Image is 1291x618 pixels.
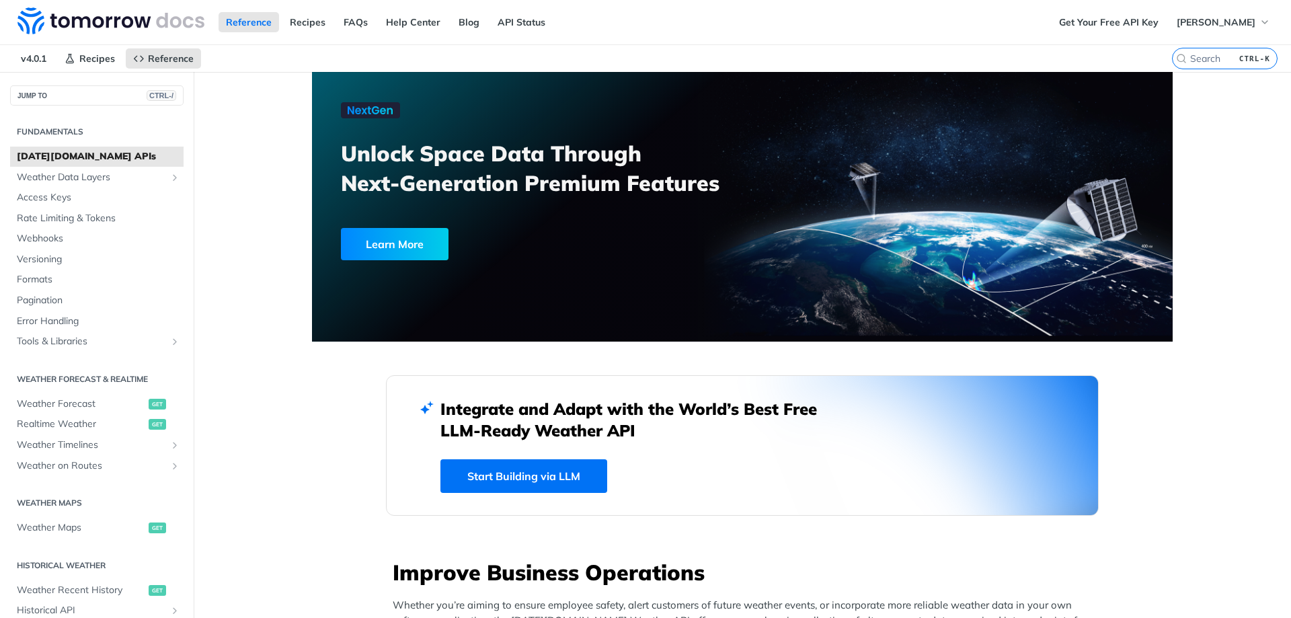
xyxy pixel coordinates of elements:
button: Show subpages for Weather Data Layers [169,172,180,183]
a: Reference [126,48,201,69]
a: Recipes [282,12,333,32]
a: Weather Forecastget [10,394,184,414]
span: Historical API [17,604,166,617]
span: Tools & Libraries [17,335,166,348]
img: Tomorrow.io Weather API Docs [17,7,204,34]
a: Help Center [379,12,448,32]
a: [DATE][DOMAIN_NAME] APIs [10,147,184,167]
span: Error Handling [17,315,180,328]
a: Get Your Free API Key [1052,12,1166,32]
span: Reference [148,52,194,65]
div: Learn More [341,228,448,260]
a: API Status [490,12,553,32]
a: Formats [10,270,184,290]
span: Weather Data Layers [17,171,166,184]
a: Versioning [10,249,184,270]
span: Realtime Weather [17,418,145,431]
span: get [149,419,166,430]
a: Reference [219,12,279,32]
h2: Weather Maps [10,497,184,509]
h2: Integrate and Adapt with the World’s Best Free LLM-Ready Weather API [440,398,837,441]
span: get [149,585,166,596]
h2: Fundamentals [10,126,184,138]
span: Webhooks [17,232,180,245]
span: Pagination [17,294,180,307]
h2: Weather Forecast & realtime [10,373,184,385]
span: Access Keys [17,191,180,204]
span: v4.0.1 [13,48,54,69]
h3: Unlock Space Data Through Next-Generation Premium Features [341,139,757,198]
a: Access Keys [10,188,184,208]
a: Tools & LibrariesShow subpages for Tools & Libraries [10,332,184,352]
span: get [149,399,166,410]
a: Realtime Weatherget [10,414,184,434]
h3: Improve Business Operations [393,557,1099,587]
span: Weather Recent History [17,584,145,597]
img: NextGen [341,102,400,118]
span: Weather on Routes [17,459,166,473]
a: Weather TimelinesShow subpages for Weather Timelines [10,435,184,455]
span: Recipes [79,52,115,65]
span: Formats [17,273,180,286]
a: Weather Mapsget [10,518,184,538]
kbd: CTRL-K [1236,52,1274,65]
a: Pagination [10,291,184,311]
a: Error Handling [10,311,184,332]
span: get [149,523,166,533]
span: [DATE][DOMAIN_NAME] APIs [17,150,180,163]
a: Weather Recent Historyget [10,580,184,601]
a: Start Building via LLM [440,459,607,493]
button: [PERSON_NAME] [1169,12,1278,32]
button: Show subpages for Historical API [169,605,180,616]
button: Show subpages for Weather on Routes [169,461,180,471]
a: Rate Limiting & Tokens [10,208,184,229]
h2: Historical Weather [10,559,184,572]
a: Weather on RoutesShow subpages for Weather on Routes [10,456,184,476]
a: Weather Data LayersShow subpages for Weather Data Layers [10,167,184,188]
span: Weather Timelines [17,438,166,452]
span: [PERSON_NAME] [1177,16,1255,28]
a: Webhooks [10,229,184,249]
span: Weather Maps [17,521,145,535]
span: CTRL-/ [147,90,176,101]
a: FAQs [336,12,375,32]
span: Rate Limiting & Tokens [17,212,180,225]
svg: Search [1176,53,1187,64]
button: JUMP TOCTRL-/ [10,85,184,106]
a: Blog [451,12,487,32]
button: Show subpages for Tools & Libraries [169,336,180,347]
button: Show subpages for Weather Timelines [169,440,180,451]
span: Weather Forecast [17,397,145,411]
a: Learn More [341,228,674,260]
a: Recipes [57,48,122,69]
span: Versioning [17,253,180,266]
